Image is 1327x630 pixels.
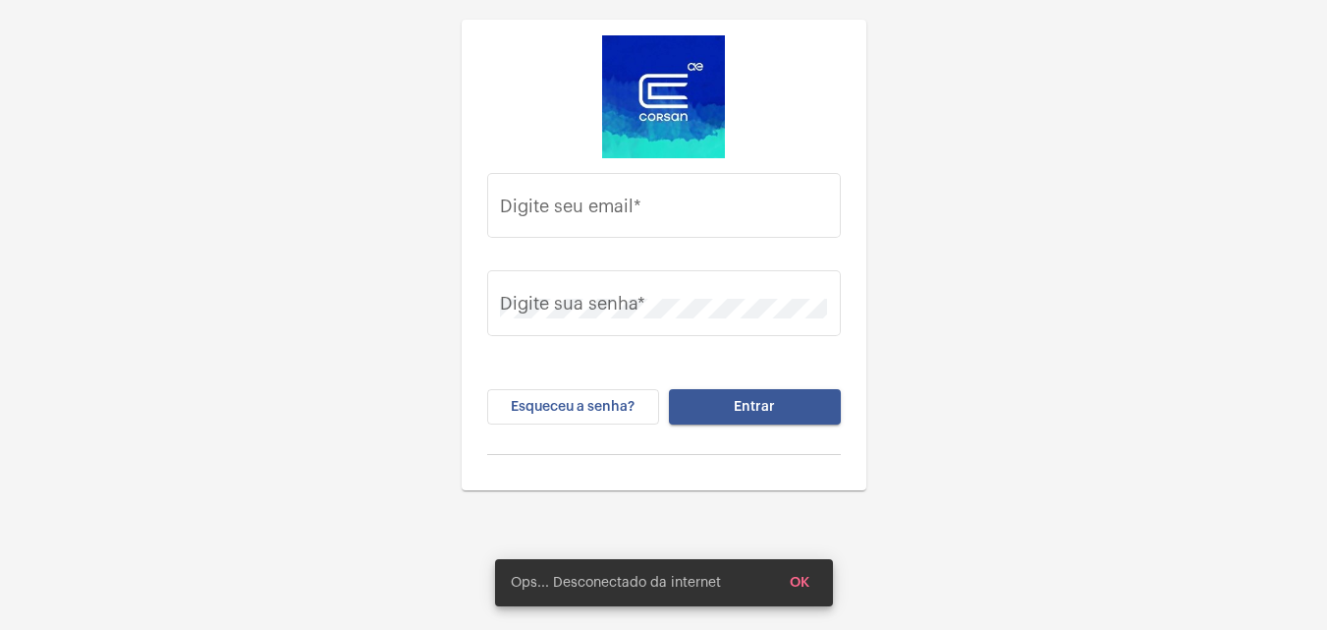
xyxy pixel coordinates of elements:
button: Entrar [669,389,841,425]
span: Ops... Desconectado da internet [511,573,721,593]
button: Esqueceu a senha? [487,389,659,425]
input: Digite seu email [500,200,827,220]
button: OK [774,565,825,601]
img: d4669ae0-8c07-2337-4f67-34b0df7f5ae4.jpeg [602,35,725,158]
span: OK [790,576,809,590]
span: Entrar [734,400,775,414]
span: Esqueceu a senha? [511,400,635,414]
